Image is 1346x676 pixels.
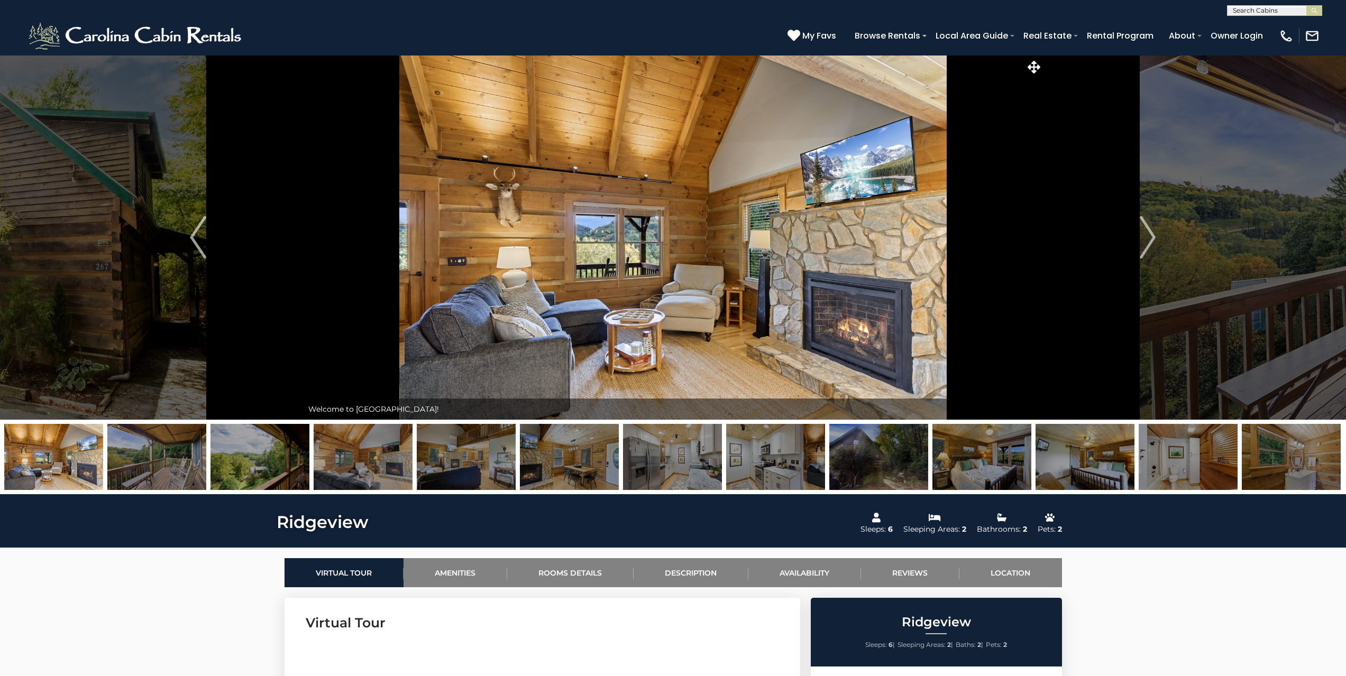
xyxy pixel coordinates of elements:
[1305,29,1320,43] img: mail-regular-white.png
[956,641,976,649] span: Baths:
[977,641,981,649] strong: 2
[1082,26,1159,45] a: Rental Program
[1043,55,1252,420] button: Next
[748,558,861,587] a: Availability
[285,558,404,587] a: Virtual Tour
[1164,26,1201,45] a: About
[634,558,748,587] a: Description
[959,558,1062,587] a: Location
[520,424,619,490] img: 165304913
[507,558,634,587] a: Rooms Details
[107,424,206,490] img: 165304928
[4,424,103,490] img: 165304910
[889,641,893,649] strong: 6
[210,424,309,490] img: 165121043
[861,558,959,587] a: Reviews
[849,26,926,45] a: Browse Rentals
[788,29,839,43] a: My Favs
[813,615,1059,629] h2: Ridgeview
[26,20,246,52] img: White-1-2.png
[623,424,722,490] img: 165077613
[1139,424,1238,490] img: 165068490
[1279,29,1294,43] img: phone-regular-white.png
[190,216,206,258] img: arrow
[1036,424,1134,490] img: 165304918
[986,641,1002,649] span: Pets:
[898,638,953,652] li: |
[898,641,946,649] span: Sleeping Areas:
[829,424,928,490] img: 165304909
[947,641,951,649] strong: 2
[956,638,983,652] li: |
[1003,641,1007,649] strong: 2
[1242,424,1341,490] img: 165304920
[932,424,1031,490] img: 165304919
[865,638,895,652] li: |
[306,614,779,632] h3: Virtual Tour
[1205,26,1268,45] a: Owner Login
[404,558,507,587] a: Amenities
[726,424,825,490] img: 165304917
[1018,26,1077,45] a: Real Estate
[93,55,303,420] button: Previous
[303,399,1043,420] div: Welcome to [GEOGRAPHIC_DATA]!
[314,424,413,490] img: 165068484
[1140,216,1156,258] img: arrow
[417,424,516,490] img: 165304912
[930,26,1013,45] a: Local Area Guide
[865,641,887,649] span: Sleeps:
[802,29,836,42] span: My Favs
